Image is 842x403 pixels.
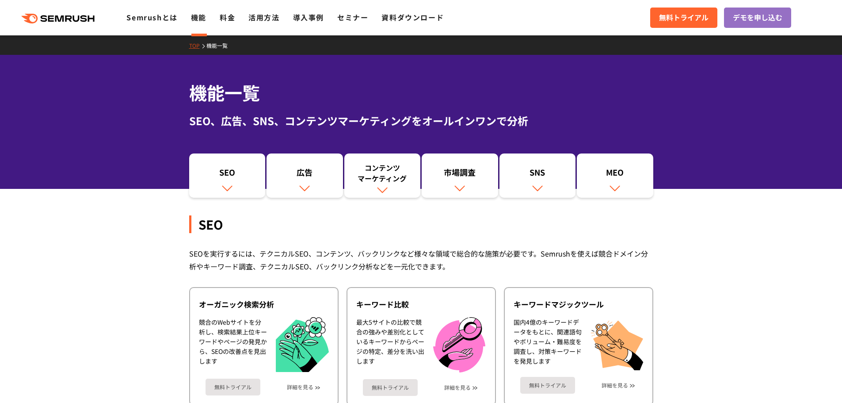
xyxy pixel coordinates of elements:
[191,12,206,23] a: 機能
[591,317,644,370] img: キーワードマジックツール
[271,167,339,182] div: 広告
[206,42,234,49] a: 機能一覧
[356,299,486,310] div: キーワード比較
[514,317,582,370] div: 国内4億のキーワードデータをもとに、関連語句やボリューム・難易度を調査し、対策キーワードを発見します
[514,299,644,310] div: キーワードマジックツール
[349,162,416,184] div: コンテンツ マーケティング
[267,154,343,198] a: 広告
[194,167,261,182] div: SEO
[433,317,485,372] img: キーワード比較
[189,247,653,273] div: SEOを実行するには、テクニカルSEO、コンテンツ、バックリンクなど様々な領域で総合的な施策が必要です。Semrushを使えば競合ドメイン分析やキーワード調査、テクニカルSEO、バックリンク分析...
[422,154,498,198] a: 市場調査
[199,299,329,310] div: オーガニック検索分析
[248,12,279,23] a: 活用方法
[356,317,424,372] div: 最大5サイトの比較で競合の強みや差別化としているキーワードからページの特定、差分を洗い出します
[206,379,260,395] a: 無料トライアル
[337,12,368,23] a: セミナー
[199,317,267,372] div: 競合のWebサイトを分析し、検索結果上位キーワードやページの発見から、SEOの改善点を見出します
[650,8,717,28] a: 無料トライアル
[724,8,791,28] a: デモを申し込む
[381,12,444,23] a: 資料ダウンロード
[426,167,494,182] div: 市場調査
[287,384,313,390] a: 詳細を見る
[344,154,421,198] a: コンテンツマーケティング
[126,12,177,23] a: Semrushとは
[577,154,653,198] a: MEO
[189,215,653,233] div: SEO
[504,167,571,182] div: SNS
[276,317,329,372] img: オーガニック検索分析
[733,12,782,23] span: デモを申し込む
[189,80,653,106] h1: 機能一覧
[499,154,576,198] a: SNS
[220,12,235,23] a: 料金
[293,12,324,23] a: 導入事例
[189,113,653,129] div: SEO、広告、SNS、コンテンツマーケティングをオールインワンで分析
[363,379,418,396] a: 無料トライアル
[189,42,206,49] a: TOP
[520,377,575,394] a: 無料トライアル
[189,154,266,198] a: SEO
[581,167,649,182] div: MEO
[444,384,471,391] a: 詳細を見る
[659,12,709,23] span: 無料トライアル
[602,382,628,388] a: 詳細を見る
